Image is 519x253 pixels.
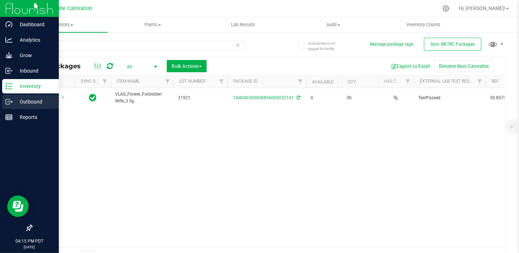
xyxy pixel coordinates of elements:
[179,79,205,84] a: Lot Number
[117,79,140,84] a: Item Name
[5,52,13,59] inline-svg: Grow
[233,95,294,100] a: 1A4040300008856000032141
[59,93,68,103] span: select
[442,5,450,12] div: Manage settings
[13,113,56,121] p: Reports
[54,5,93,11] span: Dune Cultivation
[370,41,413,47] button: Manage package tags
[378,75,414,88] th: Has COA
[32,40,244,51] input: Search Package ID, Item Name, SKU, Lot or Part Number...
[17,17,108,32] a: Inventory
[5,36,13,43] inline-svg: Analytics
[233,79,258,84] a: Package ID
[288,17,378,32] a: Audit
[5,83,13,90] inline-svg: Inventory
[311,95,338,101] span: 0
[418,95,481,101] span: TestPassed
[198,17,288,32] a: Lab Results
[178,95,223,101] span: 31921
[13,20,56,29] p: Dashboard
[3,238,56,244] p: 04:15 PM PDT
[308,41,344,51] span: Include items not tagged for facility
[108,17,198,32] a: Plants
[397,22,450,28] span: Inventory Counts
[221,22,265,28] span: Lab Results
[13,97,56,106] p: Outbound
[81,79,108,84] a: Sync Status
[434,60,494,72] button: Receive Non-Cannabis
[348,79,356,84] a: Qty
[424,38,481,51] button: Sync METRC Packages
[312,79,334,84] a: Available
[13,51,56,60] p: Grow
[13,82,56,91] p: Inventory
[13,66,56,75] p: Inbound
[167,60,207,72] button: Bulk Actions
[402,75,414,88] a: Filter
[378,17,469,32] a: Inventory Counts
[216,75,227,88] a: Filter
[171,63,202,69] span: Bulk Actions
[346,95,374,101] span: 30
[294,75,306,88] a: Filter
[17,22,108,28] span: Inventory
[5,98,13,105] inline-svg: Outbound
[5,114,13,121] inline-svg: Reports
[459,5,505,11] span: Hi, [PERSON_NAME]!
[115,91,169,105] span: VLAS_Flower_Forbidden Wife_3.5g
[236,40,241,50] span: Clear
[3,244,56,250] p: [DATE]
[13,36,56,44] p: Analytics
[108,22,198,28] span: Plants
[162,75,174,88] a: Filter
[386,60,434,72] button: Export to Excel
[5,21,13,28] inline-svg: Dashboard
[288,22,378,28] span: Audit
[7,195,29,217] iframe: Resource center
[296,95,301,100] span: Sync from Compliance System
[89,93,97,103] span: In Sync
[430,42,475,47] span: Sync METRC Packages
[420,79,476,84] a: External Lab Test Result
[37,62,88,70] span: All Packages
[99,75,111,88] a: Filter
[5,67,13,74] inline-svg: Inbound
[474,75,486,88] a: Filter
